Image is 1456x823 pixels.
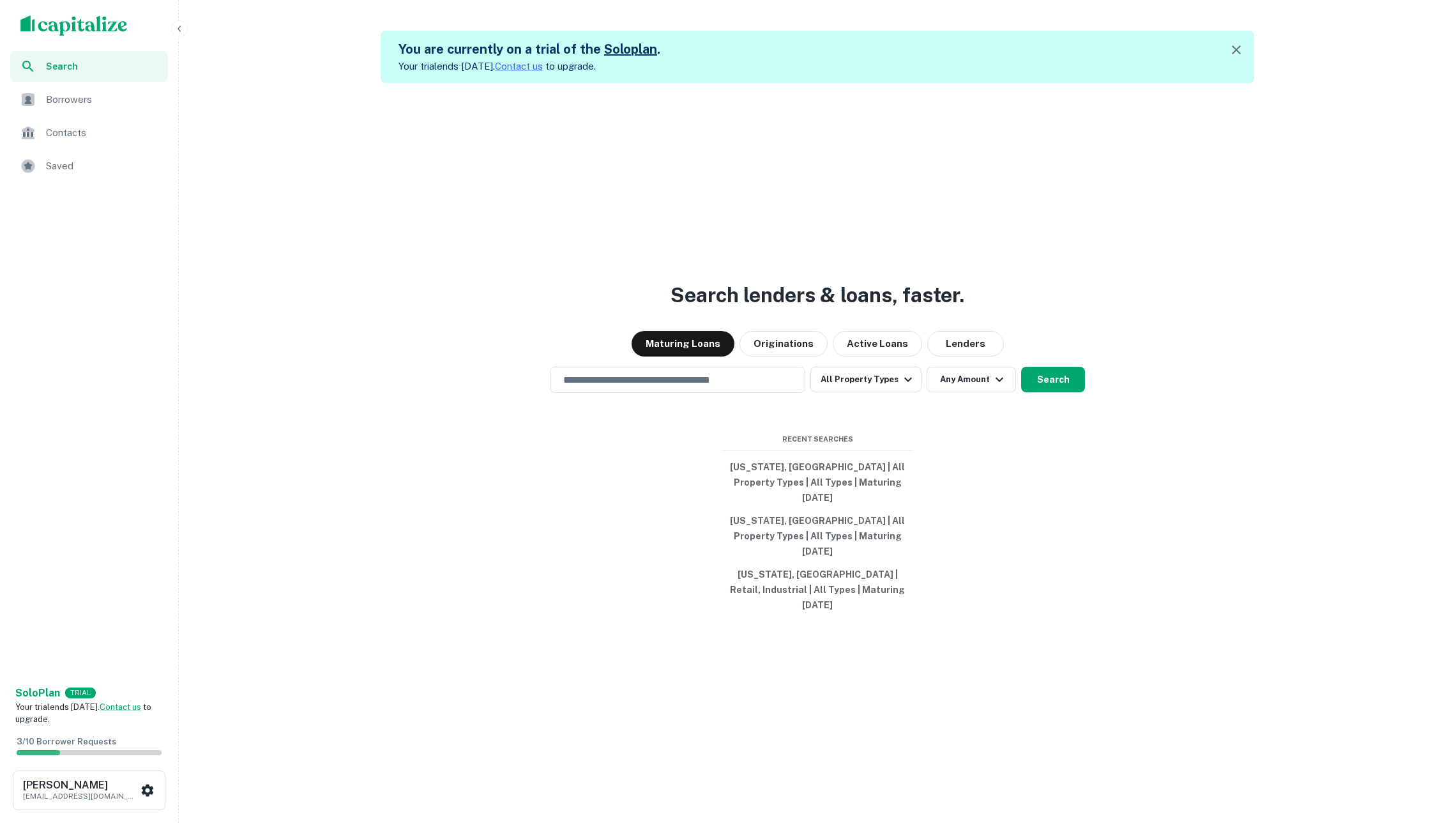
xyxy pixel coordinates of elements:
[46,92,160,107] span: Borrowers
[927,367,1016,392] button: Any Amount
[100,702,141,712] a: Contact us
[1021,367,1085,392] button: Search
[46,59,160,73] span: Search
[495,61,543,72] a: Contact us
[722,456,913,509] button: [US_STATE], [GEOGRAPHIC_DATA] | All Property Types | All Types | Maturing [DATE]
[833,331,922,357] button: Active Loans
[739,331,828,357] button: Originations
[65,688,96,698] div: TRIAL
[10,118,168,148] a: Contacts
[15,686,60,701] a: SoloPlan
[15,687,60,699] strong: Solo Plan
[927,331,1004,357] button: Lenders
[10,151,168,181] a: Saved
[722,434,913,445] span: Recent Searches
[604,42,657,57] a: Soloplan
[23,790,138,802] p: [EMAIL_ADDRESS][DOMAIN_NAME]
[632,331,734,357] button: Maturing Loans
[13,771,165,810] button: [PERSON_NAME][EMAIL_ADDRESS][DOMAIN_NAME]
[20,15,128,36] img: capitalize-logo.png
[398,40,660,59] h5: You are currently on a trial of the .
[46,158,160,174] span: Saved
[15,702,151,725] span: Your trial ends [DATE]. to upgrade.
[46,125,160,141] span: Contacts
[810,367,921,392] button: All Property Types
[398,59,660,74] p: Your trial ends [DATE]. to upgrade.
[671,280,964,311] h3: Search lenders & loans, faster.
[10,84,168,115] a: Borrowers
[23,780,138,790] h6: [PERSON_NAME]
[722,509,913,563] button: [US_STATE], [GEOGRAPHIC_DATA] | All Property Types | All Types | Maturing [DATE]
[17,737,116,746] span: 3 / 10 Borrower Requests
[10,51,168,82] a: Search
[722,563,913,617] button: [US_STATE], [GEOGRAPHIC_DATA] | Retail, Industrial | All Types | Maturing [DATE]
